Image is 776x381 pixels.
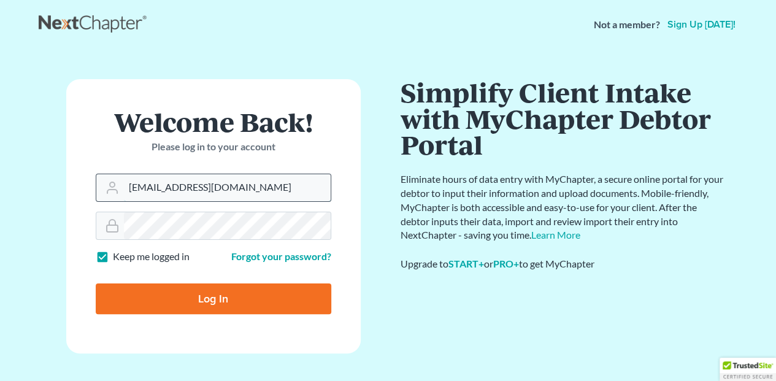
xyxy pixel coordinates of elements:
div: Upgrade to or to get MyChapter [401,257,726,271]
label: Keep me logged in [113,250,190,264]
a: Learn More [531,229,580,241]
a: Sign up [DATE]! [665,20,738,29]
h1: Simplify Client Intake with MyChapter Debtor Portal [401,79,726,158]
input: Email Address [124,174,331,201]
a: START+ [448,258,484,269]
input: Log In [96,283,331,314]
a: PRO+ [493,258,519,269]
a: Forgot your password? [231,250,331,262]
p: Eliminate hours of data entry with MyChapter, a secure online portal for your debtor to input the... [401,172,726,242]
p: Please log in to your account [96,140,331,154]
strong: Not a member? [594,18,660,32]
h1: Welcome Back! [96,109,331,135]
div: TrustedSite Certified [720,358,776,381]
